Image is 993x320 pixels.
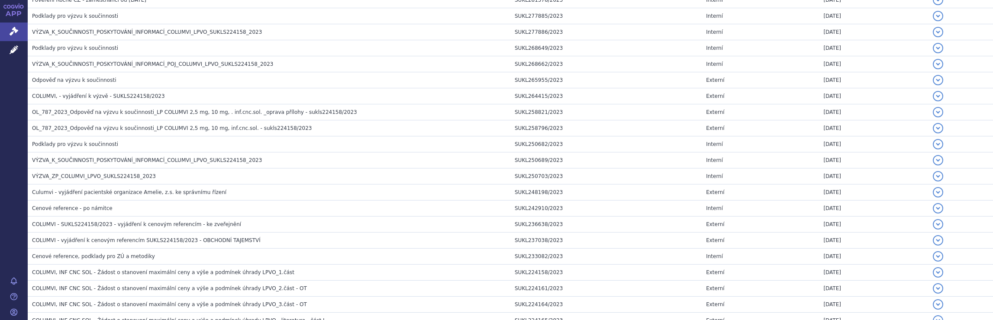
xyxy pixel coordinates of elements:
td: SUKL237038/2023 [510,233,702,249]
span: VÝZVA_ZP_COLUMVI_LPVO_SUKLS224158_2023 [32,173,156,179]
span: COLUMVI, - vyjádření k výzvě - SUKLS224158/2023 [32,93,165,99]
td: [DATE] [819,8,929,24]
span: COLUMVI, INF CNC SOL - Žádost o stanovení maximální ceny a výše a podmínek úhrady LPVO_3.část - OT [32,301,307,307]
button: detail [933,155,943,165]
span: VÝZVA_K_SOUČINNOSTI_POSKYTOVÁNÍ_INFORMACÍ_COLUMVI_LPVO_SUKLS224158_2023 [32,157,262,163]
span: Externí [706,77,724,83]
span: Externí [706,125,724,131]
td: [DATE] [819,297,929,313]
span: COLUMVI, INF CNC SOL - Žádost o stanovení maximální ceny a výše a podmínek úhrady LPVO_1.část [32,269,294,275]
span: Externí [706,285,724,291]
td: SUKL268649/2023 [510,40,702,56]
td: SUKL250682/2023 [510,136,702,152]
span: Interní [706,45,723,51]
td: SUKL236638/2023 [510,217,702,233]
button: detail [933,123,943,133]
span: Interní [706,205,723,211]
td: SUKL242910/2023 [510,200,702,217]
span: Interní [706,13,723,19]
span: Externí [706,93,724,99]
button: detail [933,171,943,181]
button: detail [933,43,943,53]
span: OL_787_2023_Odpověď na výzvu k součinnosti_LP COLUMVI 2,5 mg, 10 mg, inf.cnc.sol. - sukls224158/2023 [32,125,312,131]
button: detail [933,299,943,310]
td: SUKL250703/2023 [510,168,702,184]
span: Podklady pro výzvu k součinnosti [32,13,118,19]
button: detail [933,267,943,278]
span: Externí [706,221,724,227]
td: SUKL250689/2023 [510,152,702,168]
td: [DATE] [819,104,929,120]
td: [DATE] [819,72,929,88]
span: Externí [706,269,724,275]
span: Externí [706,189,724,195]
button: detail [933,187,943,197]
span: VÝZVA_K_SOUČINNOSTI_POSKYTOVÁNÍ_INFORMACÍ_COLUMVI_LPVO_SUKLS224158_2023 [32,29,262,35]
span: COLUMVI - vyjádření k cenovým referencím SUKLS224158/2023 - OBCHODNÍ TAJEMSTVÍ [32,237,261,243]
td: [DATE] [819,56,929,72]
td: SUKL265955/2023 [510,72,702,88]
span: Interní [706,29,723,35]
td: SUKL233082/2023 [510,249,702,265]
button: detail [933,235,943,246]
button: detail [933,107,943,117]
td: [DATE] [819,168,929,184]
span: Cenové reference, podklady pro ZÚ a metodiky [32,253,155,259]
button: detail [933,219,943,229]
button: detail [933,11,943,21]
td: SUKL258796/2023 [510,120,702,136]
span: Interní [706,253,723,259]
td: SUKL268662/2023 [510,56,702,72]
td: [DATE] [819,152,929,168]
span: COLUMVI - SUKLS224158/2023 - vyjádření k cenovým referencím - ke zveřejnění [32,221,241,227]
button: detail [933,59,943,69]
span: Culumvi - vyjádření pacientské organizace Amelie, z.s. ke správnímu řízení [32,189,226,195]
td: SUKL224164/2023 [510,297,702,313]
td: SUKL258821/2023 [510,104,702,120]
td: SUKL277885/2023 [510,8,702,24]
span: Externí [706,237,724,243]
td: [DATE] [819,120,929,136]
span: Odpověď na výzvu k součinnosti [32,77,116,83]
td: SUKL224158/2023 [510,265,702,281]
button: detail [933,27,943,37]
td: [DATE] [819,200,929,217]
button: detail [933,251,943,262]
td: [DATE] [819,265,929,281]
td: [DATE] [819,249,929,265]
td: SUKL277886/2023 [510,24,702,40]
button: detail [933,75,943,85]
td: [DATE] [819,184,929,200]
button: detail [933,203,943,213]
td: [DATE] [819,136,929,152]
td: SUKL248198/2023 [510,184,702,200]
span: Cenové reference - po námitce [32,205,113,211]
span: Externí [706,109,724,115]
td: [DATE] [819,24,929,40]
span: Interní [706,141,723,147]
span: Externí [706,301,724,307]
span: COLUMVI, INF CNC SOL - Žádost o stanovení maximální ceny a výše a podmínek úhrady LPVO_2.část - OT [32,285,307,291]
span: Interní [706,173,723,179]
button: detail [933,91,943,101]
td: SUKL224161/2023 [510,281,702,297]
span: Podklady pro výzvu k součinnosti [32,141,118,147]
td: [DATE] [819,88,929,104]
td: [DATE] [819,281,929,297]
span: Podklady pro výzvu k součinnosti [32,45,118,51]
span: Interní [706,61,723,67]
td: SUKL264415/2023 [510,88,702,104]
button: detail [933,283,943,294]
span: OL_787_2023_Odpověď na výzvu k součinnosti_LP COLUMVI 2,5 mg, 10 mg, . inf.cnc.sol. _oprava přílo... [32,109,357,115]
button: detail [933,139,943,149]
span: Interní [706,157,723,163]
span: VÝZVA_K_SOUČINNOSTI_POSKYTOVÁNÍ_INFORMACÍ_POJ_COLUMVI_LPVO_SUKLS224158_2023 [32,61,274,67]
td: [DATE] [819,40,929,56]
td: [DATE] [819,217,929,233]
td: [DATE] [819,233,929,249]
